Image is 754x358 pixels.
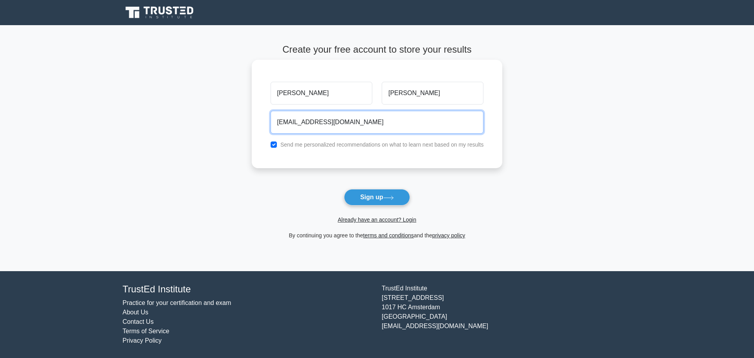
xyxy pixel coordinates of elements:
a: Privacy Policy [123,337,162,344]
div: TrustEd Institute [STREET_ADDRESS] 1017 HC Amsterdam [GEOGRAPHIC_DATA] [EMAIL_ADDRESS][DOMAIN_NAME] [377,284,636,345]
input: Email [271,111,484,134]
label: Send me personalized recommendations on what to learn next based on my results [280,141,484,148]
a: Already have an account? Login [338,217,416,223]
a: Terms of Service [123,328,169,334]
h4: Create your free account to store your results [252,44,503,55]
a: privacy policy [432,232,465,239]
div: By continuing you agree to the and the [247,231,507,240]
button: Sign up [344,189,410,206]
input: First name [271,82,372,105]
a: Practice for your certification and exam [123,299,231,306]
input: Last name [382,82,483,105]
h4: TrustEd Institute [123,284,372,295]
a: Contact Us [123,318,154,325]
a: terms and conditions [363,232,414,239]
a: About Us [123,309,148,316]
